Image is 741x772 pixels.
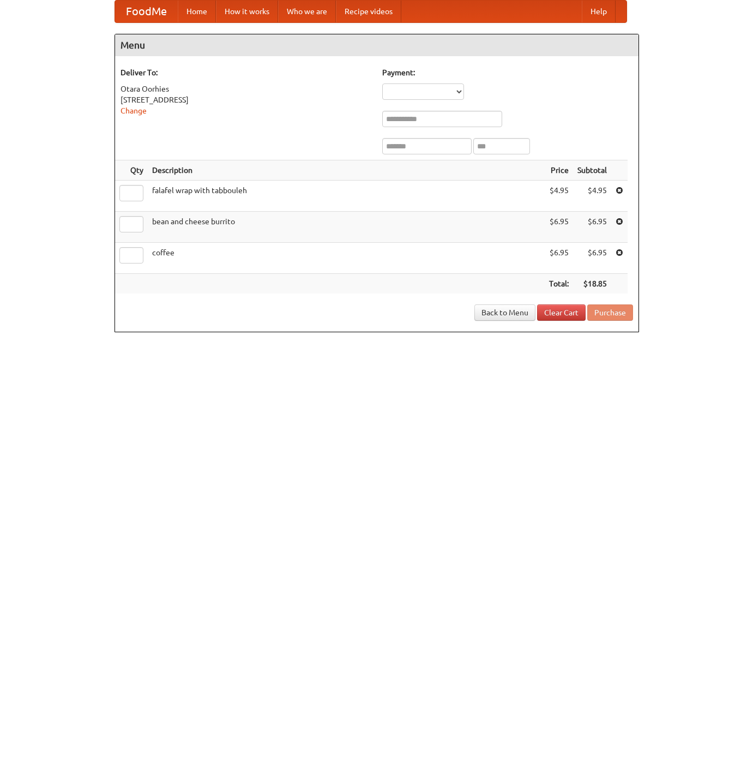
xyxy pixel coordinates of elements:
a: Recipe videos [336,1,401,22]
button: Purchase [587,304,633,321]
th: Subtotal [573,160,611,181]
a: Who we are [278,1,336,22]
a: Clear Cart [537,304,586,321]
td: $4.95 [545,181,573,212]
a: How it works [216,1,278,22]
th: Total: [545,274,573,294]
a: Back to Menu [474,304,535,321]
a: Help [582,1,616,22]
th: Price [545,160,573,181]
td: $6.95 [545,212,573,243]
td: coffee [148,243,545,274]
td: falafel wrap with tabbouleh [148,181,545,212]
a: Change [121,106,147,115]
td: $6.95 [573,212,611,243]
a: Home [178,1,216,22]
h5: Payment: [382,67,633,78]
td: bean and cheese burrito [148,212,545,243]
td: $4.95 [573,181,611,212]
th: Description [148,160,545,181]
h4: Menu [115,34,638,56]
h5: Deliver To: [121,67,371,78]
a: FoodMe [115,1,178,22]
td: $6.95 [545,243,573,274]
th: $18.85 [573,274,611,294]
div: Otara Oorhies [121,83,371,94]
td: $6.95 [573,243,611,274]
th: Qty [115,160,148,181]
div: [STREET_ADDRESS] [121,94,371,105]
